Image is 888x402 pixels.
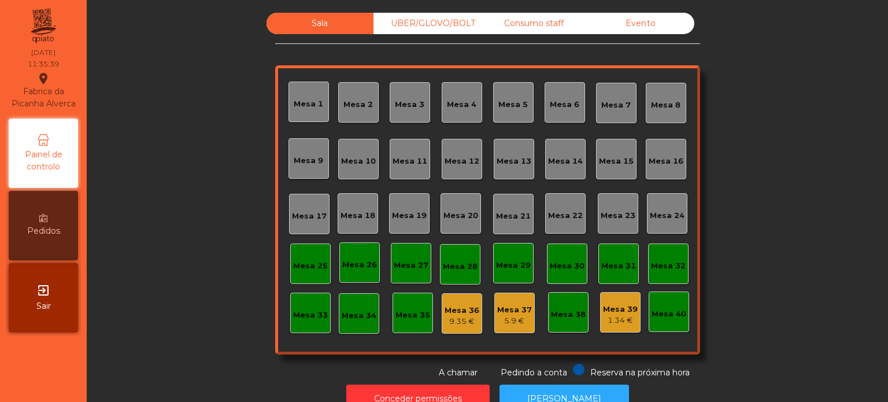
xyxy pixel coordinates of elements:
[443,261,478,272] div: Mesa 28
[445,316,479,327] div: 9.35 €
[480,13,587,34] div: Consumo staff
[342,259,377,271] div: Mesa 26
[497,315,532,327] div: 5.9 €
[393,156,427,167] div: Mesa 11
[395,309,430,321] div: Mesa 35
[603,304,638,315] div: Mesa 39
[294,98,323,110] div: Mesa 1
[649,156,683,167] div: Mesa 16
[394,260,428,271] div: Mesa 27
[550,260,584,272] div: Mesa 30
[498,99,528,110] div: Mesa 5
[293,260,328,272] div: Mesa 25
[373,13,480,34] div: UBER/GLOVO/BOLT
[496,260,531,271] div: Mesa 29
[9,72,77,110] div: Fabrica da Picanha Alverca
[651,260,686,272] div: Mesa 32
[36,300,51,312] span: Sair
[267,13,373,34] div: Sala
[551,309,586,320] div: Mesa 38
[439,367,478,378] span: A chamar
[497,156,531,167] div: Mesa 13
[12,149,75,173] span: Painel de controlo
[445,305,479,316] div: Mesa 36
[29,6,57,46] img: qpiato
[548,156,583,167] div: Mesa 14
[36,72,50,86] i: location_on
[601,99,631,111] div: Mesa 7
[293,309,328,321] div: Mesa 33
[651,99,680,111] div: Mesa 8
[599,156,634,167] div: Mesa 15
[343,99,373,110] div: Mesa 2
[445,156,479,167] div: Mesa 12
[496,211,531,222] div: Mesa 21
[601,210,635,222] div: Mesa 23
[603,315,638,326] div: 1.34 €
[36,283,50,297] i: exit_to_app
[27,225,60,237] span: Pedidos
[294,155,323,167] div: Mesa 9
[548,210,583,222] div: Mesa 22
[28,59,59,69] div: 11:35:39
[31,47,55,58] div: [DATE]
[342,310,376,322] div: Mesa 34
[590,367,690,378] span: Reserva na próxima hora
[652,308,686,320] div: Mesa 40
[395,99,424,110] div: Mesa 3
[501,367,567,378] span: Pedindo a conta
[341,156,376,167] div: Mesa 10
[587,13,694,34] div: Evento
[443,210,478,222] div: Mesa 20
[341,210,375,222] div: Mesa 18
[497,304,532,316] div: Mesa 37
[292,211,327,222] div: Mesa 17
[447,99,476,110] div: Mesa 4
[650,210,684,222] div: Mesa 24
[601,260,636,272] div: Mesa 31
[550,99,579,110] div: Mesa 6
[392,210,427,222] div: Mesa 19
